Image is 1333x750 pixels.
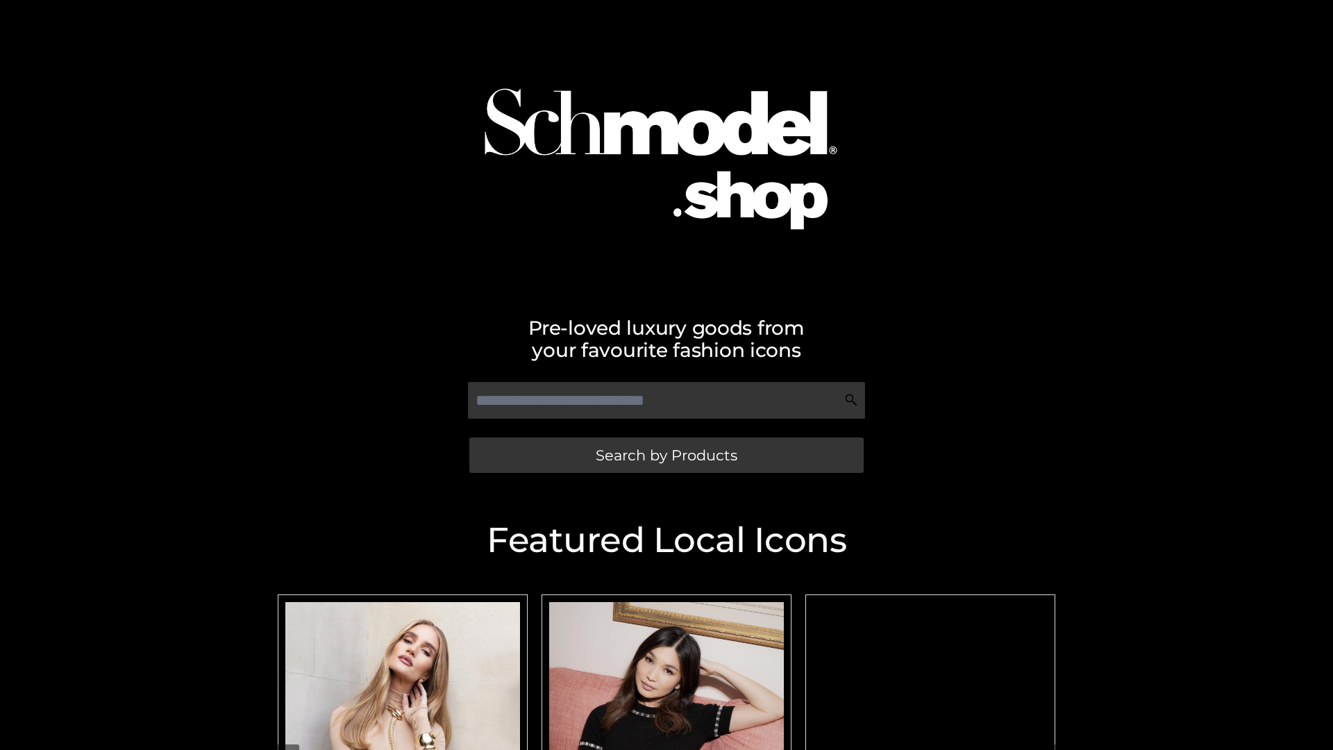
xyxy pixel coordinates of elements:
[596,448,737,462] span: Search by Products
[844,393,858,407] img: Search Icon
[469,437,864,473] a: Search by Products
[271,523,1062,558] h2: Featured Local Icons​
[271,317,1062,361] h2: Pre-loved luxury goods from your favourite fashion icons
